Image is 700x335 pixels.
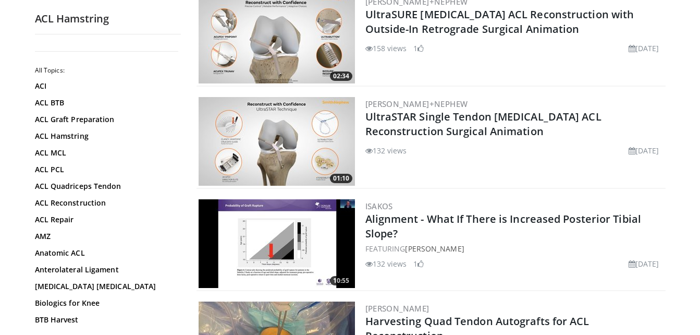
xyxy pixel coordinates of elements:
[365,43,407,54] li: 158 views
[629,43,659,54] li: [DATE]
[365,110,601,138] a: UltraSTAR Single Tendon [MEDICAL_DATA] ACL Reconstruction Surgical Animation
[629,145,659,156] li: [DATE]
[199,97,355,186] a: 01:10
[35,298,176,308] a: Biologics for Knee
[35,281,176,292] a: [MEDICAL_DATA] [MEDICAL_DATA]
[35,66,178,75] h2: All Topics:
[330,71,352,81] span: 02:34
[35,214,176,225] a: ACL Repair
[35,114,176,125] a: ACL Graft Preparation
[330,174,352,183] span: 01:10
[365,99,468,109] a: [PERSON_NAME]+Nephew
[35,12,181,26] h2: ACL Hamstring
[35,248,176,258] a: Anatomic ACL
[35,231,176,242] a: AMZ
[413,43,424,54] li: 1
[365,258,407,269] li: 132 views
[35,98,176,108] a: ACL BTB
[35,81,176,91] a: ACI
[330,276,352,285] span: 10:55
[35,315,176,325] a: BTB Harvest
[199,199,355,288] a: 10:55
[365,212,642,241] a: Alignment - What If There is Increased Posterior Tibial Slope?
[365,243,664,254] div: FEATURING
[365,303,429,314] a: [PERSON_NAME]
[365,145,407,156] li: 132 views
[35,164,176,175] a: ACL PCL
[35,265,176,275] a: Anterolateral Ligament
[35,198,176,208] a: ACL Reconstruction
[199,199,355,288] img: 1046a839-e1f1-4309-9acf-88d5d5419acb.300x170_q85_crop-smart_upscale.jpg
[629,258,659,269] li: [DATE]
[35,148,176,158] a: ACL MCL
[35,181,176,192] a: ACL Quadriceps Tendon
[365,7,634,36] a: UltraSURE [MEDICAL_DATA] ACL Reconstruction with Outside-In Retrograde Surgical Animation
[405,244,464,254] a: [PERSON_NAME]
[199,97,355,186] img: 3857d75f-8f62-4f74-a3a2-fa9747cd07e9.300x170_q85_crop-smart_upscale.jpg
[35,131,176,141] a: ACL Hamstring
[413,258,424,269] li: 1
[365,201,393,211] a: ISAKOS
